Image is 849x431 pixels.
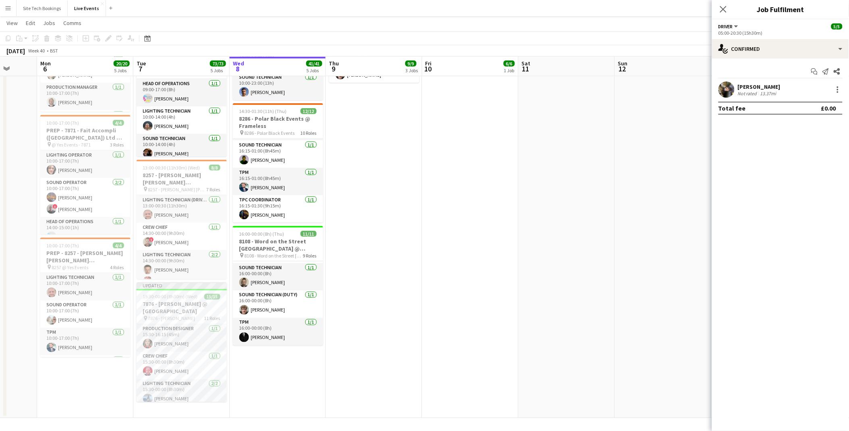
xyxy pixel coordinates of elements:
[148,186,207,192] span: 8257 - [PERSON_NAME] [PERSON_NAME] International @ [GEOGRAPHIC_DATA]
[718,23,733,29] span: Driver
[617,64,628,73] span: 12
[718,23,739,29] button: Driver
[233,226,323,345] app-job-card: 16:00-00:00 (8h) (Thu)11/118108 - Word on the Street [GEOGRAPHIC_DATA] @ Banqueting House 8108 - ...
[618,60,628,67] span: Sun
[738,83,780,90] div: [PERSON_NAME]
[137,352,227,379] app-card-role: Crew Chief1/115:30-00:00 (8h30m)[PERSON_NAME]
[233,291,323,318] app-card-role: Sound Technician (Duty)1/116:00-00:00 (8h)[PERSON_NAME]
[424,64,432,73] span: 10
[137,282,227,402] app-job-card: Updated15:30-00:00 (8h30m) (Wed)15/157876 - [PERSON_NAME] @ [GEOGRAPHIC_DATA] 7876 - [PERSON_NAME...
[40,110,131,138] app-card-role: Sound Operator1/1
[40,127,131,141] h3: PREP - 7871 - Fait Accompli ([GEOGRAPHIC_DATA]) Ltd @ YES Events
[39,64,51,73] span: 6
[68,0,106,16] button: Live Events
[149,237,154,242] span: !
[40,60,51,67] span: Mon
[40,83,131,110] app-card-role: Production Manager1/110:00-17:00 (7h)[PERSON_NAME]
[60,18,85,28] a: Comms
[113,243,124,249] span: 4/4
[712,39,849,59] div: Confirmed
[52,264,89,270] span: 8257 @ Yes Events
[209,165,220,171] span: 8/8
[40,178,131,217] app-card-role: Sound Operator2/210:00-17:00 (7h)[PERSON_NAME]![PERSON_NAME]
[40,18,58,28] a: Jobs
[426,60,432,67] span: Fri
[301,108,317,114] span: 12/12
[40,328,131,356] app-card-role: TPM1/110:00-17:00 (7h)[PERSON_NAME]
[137,172,227,186] h3: 8257 - [PERSON_NAME] [PERSON_NAME] International @ [GEOGRAPHIC_DATA]
[40,356,131,383] app-card-role: Head of Operations1/1
[52,142,91,148] span: @ Yes Events - 7871
[232,64,244,73] span: 8
[239,231,284,237] span: 16:00-00:00 (8h) (Thu)
[40,238,131,357] app-job-card: 10:00-17:00 (7h)4/4PREP - 8257 - [PERSON_NAME] [PERSON_NAME] International @ Yes Events 8257 @ Ye...
[137,160,227,279] div: 13:00-00:30 (11h30m) (Wed)8/88257 - [PERSON_NAME] [PERSON_NAME] International @ [GEOGRAPHIC_DATA]...
[27,48,47,54] span: Week 40
[831,23,843,29] span: 5/5
[43,19,55,27] span: Jobs
[137,79,227,107] app-card-role: Head of Operations1/109:00-17:00 (8h)[PERSON_NAME]
[233,60,244,67] span: Wed
[137,60,146,67] span: Tue
[233,140,323,168] app-card-role: Sound Technician1/116:15-01:00 (8h45m)[PERSON_NAME]
[303,253,317,259] span: 9 Roles
[23,18,38,28] a: Edit
[6,47,25,55] div: [DATE]
[210,61,226,67] span: 73/73
[306,61,322,67] span: 41/41
[759,90,778,96] div: 13.37mi
[110,264,124,270] span: 4 Roles
[245,253,303,259] span: 8108 - Word on the Street [GEOGRAPHIC_DATA] @ Banqueting House
[47,243,79,249] span: 10:00-17:00 (7h)
[137,324,227,352] app-card-role: Production Designer1/115:30-16:15 (45m)[PERSON_NAME]
[233,73,323,100] app-card-role: Sound Technician1/110:00-23:00 (13h)[PERSON_NAME]
[137,223,227,250] app-card-role: Crew Chief1/114:30-00:00 (9h30m)![PERSON_NAME]
[405,61,417,67] span: 9/9
[207,186,220,192] span: 7 Roles
[718,30,843,36] div: 05:00-20:30 (15h30m)
[307,67,322,73] div: 5 Jobs
[137,195,227,223] app-card-role: Lighting Technician (Driver)1/113:00-00:30 (11h30m)[PERSON_NAME]
[114,67,129,73] div: 5 Jobs
[233,103,323,223] div: 14:30-01:30 (11h) (Thu)12/128286 - Polar Black Events @ Frameless 8286 - Polar Black Events10 Rol...
[143,165,200,171] span: 13:00-00:30 (11h30m) (Wed)
[50,48,58,54] div: BST
[406,67,418,73] div: 3 Jobs
[135,64,146,73] span: 7
[137,379,227,418] app-card-role: Lighting Technician2/215:30-00:00 (8h30m)[PERSON_NAME]
[113,120,124,126] span: 4/4
[329,60,339,67] span: Thu
[114,61,130,67] span: 20/20
[110,142,124,148] span: 3 Roles
[53,204,58,209] span: !
[137,250,227,289] app-card-role: Lighting Technician2/214:30-00:00 (9h30m)[PERSON_NAME][PERSON_NAME]
[233,318,323,345] app-card-role: TPM1/116:00-00:00 (8h)[PERSON_NAME]
[143,294,198,300] span: 15:30-00:00 (8h30m) (Wed)
[233,263,323,291] app-card-role: Sound Technician1/116:00-00:00 (8h)[PERSON_NAME]
[40,249,131,264] h3: PREP - 8257 - [PERSON_NAME] [PERSON_NAME] International @ Yes Events
[40,301,131,328] app-card-role: Sound Operator1/110:00-17:00 (7h)[PERSON_NAME]
[245,130,295,136] span: 8286 - Polar Black Events
[40,151,131,178] app-card-role: Lighting Operator1/110:00-17:00 (7h)[PERSON_NAME]
[26,19,35,27] span: Edit
[137,37,227,157] div: Updated09:00-17:00 (8h)4/4PREP - 8108 - Banqueting House @ YES EVENTS 8108 @ YES EVENTS4 RolesHea...
[17,0,68,16] button: Site Tech Bookings
[504,67,515,73] div: 1 Job
[522,60,531,67] span: Sat
[233,195,323,223] app-card-role: TPC Coordinator1/116:15-01:30 (9h15m)[PERSON_NAME]
[137,301,227,315] h3: 7876 - [PERSON_NAME] @ [GEOGRAPHIC_DATA]
[137,282,227,289] div: Updated
[301,130,317,136] span: 10 Roles
[40,115,131,234] app-job-card: 10:00-17:00 (7h)4/4PREP - 7871 - Fait Accompli ([GEOGRAPHIC_DATA]) Ltd @ YES Events @ Yes Events ...
[40,217,131,245] app-card-role: Head of Operations1/114:00-15:00 (1h)[PERSON_NAME]
[233,238,323,252] h3: 8108 - Word on the Street [GEOGRAPHIC_DATA] @ Banqueting House
[3,18,21,28] a: View
[204,294,220,300] span: 15/15
[301,231,317,237] span: 11/11
[148,316,195,322] span: 7876 - [PERSON_NAME]
[233,168,323,195] app-card-role: TPM1/116:15-01:00 (8h45m)[PERSON_NAME]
